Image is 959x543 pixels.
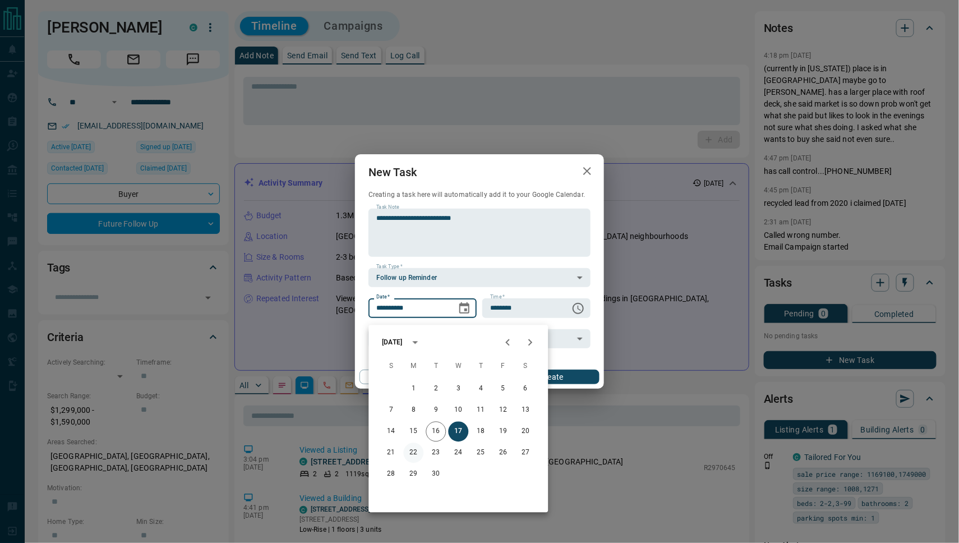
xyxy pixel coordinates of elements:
button: 23 [426,443,446,463]
button: 7 [381,401,402,421]
button: 5 [494,379,514,399]
button: Choose date, selected date is Sep 17, 2025 [453,297,476,320]
button: 19 [494,422,514,442]
button: 14 [381,422,402,442]
label: Time [490,293,505,301]
button: 26 [494,443,514,463]
button: 27 [516,443,536,463]
button: 29 [404,464,424,485]
span: Friday [494,356,514,378]
button: Previous month [497,332,519,354]
button: calendar view is open, switch to year view [405,333,425,352]
span: Saturday [516,356,536,378]
button: 30 [426,464,446,485]
button: 25 [471,443,491,463]
button: 22 [404,443,424,463]
button: 9 [426,401,446,421]
button: 1 [404,379,424,399]
label: Task Type [376,263,403,270]
span: Wednesday [449,356,469,378]
button: 17 [449,422,469,442]
label: Task Note [376,204,399,211]
button: 6 [516,379,536,399]
button: Create [504,370,600,384]
button: 15 [404,422,424,442]
button: 20 [516,422,536,442]
button: Cancel [359,370,455,384]
button: 24 [449,443,469,463]
button: 12 [494,401,514,421]
button: 28 [381,464,402,485]
button: 2 [426,379,446,399]
p: Creating a task here will automatically add it to your Google Calendar. [368,190,591,200]
button: Next month [519,332,542,354]
span: Sunday [381,356,402,378]
button: 13 [516,401,536,421]
button: 16 [426,422,446,442]
button: 4 [471,379,491,399]
button: 21 [381,443,402,463]
span: Tuesday [426,356,446,378]
div: [DATE] [382,338,403,348]
label: Google Calendar Alert [376,324,430,332]
h2: New Task [355,154,430,190]
button: 3 [449,379,469,399]
button: 18 [471,422,491,442]
button: Choose time, selected time is 6:00 AM [567,297,589,320]
div: Follow up Reminder [368,268,591,287]
span: Monday [404,356,424,378]
label: Date [376,293,390,301]
span: Thursday [471,356,491,378]
button: 8 [404,401,424,421]
button: 11 [471,401,491,421]
button: 10 [449,401,469,421]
